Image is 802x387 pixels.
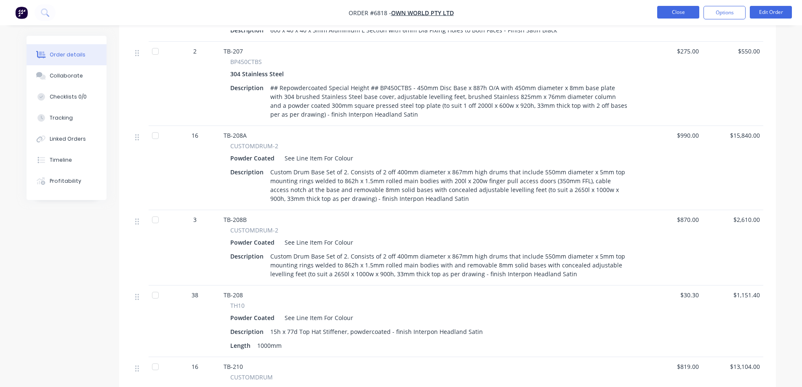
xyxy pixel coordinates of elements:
span: 16 [192,362,198,371]
div: Powder Coated [230,152,278,164]
span: TB-208A [224,131,247,139]
div: 1000mm [254,339,285,352]
span: $819.00 [645,362,699,371]
span: BP450CTBS [230,57,262,66]
span: $15,840.00 [706,131,760,140]
button: Close [657,6,699,19]
div: Checklists 0/0 [50,93,87,101]
span: TB-208 [224,291,243,299]
div: Description [230,166,267,178]
div: Custom Drum Base Set of 2. Consists of 2 off 400mm diameter x 867mm high drums that include 550mm... [267,250,631,280]
div: Description [230,250,267,262]
span: TB-207 [224,47,243,55]
button: Order details [27,44,107,65]
a: Own World Pty Ltd [391,9,454,17]
div: 15h x 77d Top Hat Stiffener, powdercoated - finish Interpon Headland Satin [267,326,486,338]
span: TH10 [230,301,245,310]
button: Checklists 0/0 [27,86,107,107]
span: $2,610.00 [706,215,760,224]
span: $1,151.40 [706,291,760,299]
span: Order #6818 - [349,9,391,17]
span: TB-210 [224,363,243,371]
span: $870.00 [645,215,699,224]
button: Edit Order [750,6,792,19]
div: Description [230,82,267,94]
div: Description [230,326,267,338]
div: Linked Orders [50,135,86,143]
span: CUSTOMDRUM-2 [230,226,278,235]
button: Tracking [27,107,107,128]
span: 16 [192,131,198,140]
span: 38 [192,291,198,299]
div: Powder Coated [230,312,278,324]
div: See Line Item For Colour [281,236,353,248]
div: See Line Item For Colour [281,152,353,164]
div: Collaborate [50,72,83,80]
div: Profitability [50,177,81,185]
div: See Line Item For Colour [281,312,353,324]
div: Powder Coated [230,236,278,248]
span: CUSTOMDRUM [230,373,273,382]
span: $30.30 [645,291,699,299]
span: 2 [193,47,197,56]
button: Options [703,6,746,19]
div: Length [230,339,254,352]
div: 304 Stainless Steel [230,68,287,80]
div: Order details [50,51,85,59]
button: Profitability [27,171,107,192]
span: $13,104.00 [706,362,760,371]
div: Timeline [50,156,72,164]
button: Linked Orders [27,128,107,149]
span: 3 [193,215,197,224]
button: Collaborate [27,65,107,86]
img: Factory [15,6,28,19]
div: Tracking [50,114,73,122]
span: CUSTOMDRUM-2 [230,141,278,150]
div: Custom Drum Base Set of 2. Consists of 2 off 400mm diameter x 867mm high drums that include 550mm... [267,166,631,205]
span: $275.00 [645,47,699,56]
span: $550.00 [706,47,760,56]
div: ## Repowdercoated Special Height ## BP450CTBS - 450mm Disc Base x 887h O/A with 450mm diameter x ... [267,82,631,120]
span: $990.00 [645,131,699,140]
button: Timeline [27,149,107,171]
span: TB-208B [224,216,247,224]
